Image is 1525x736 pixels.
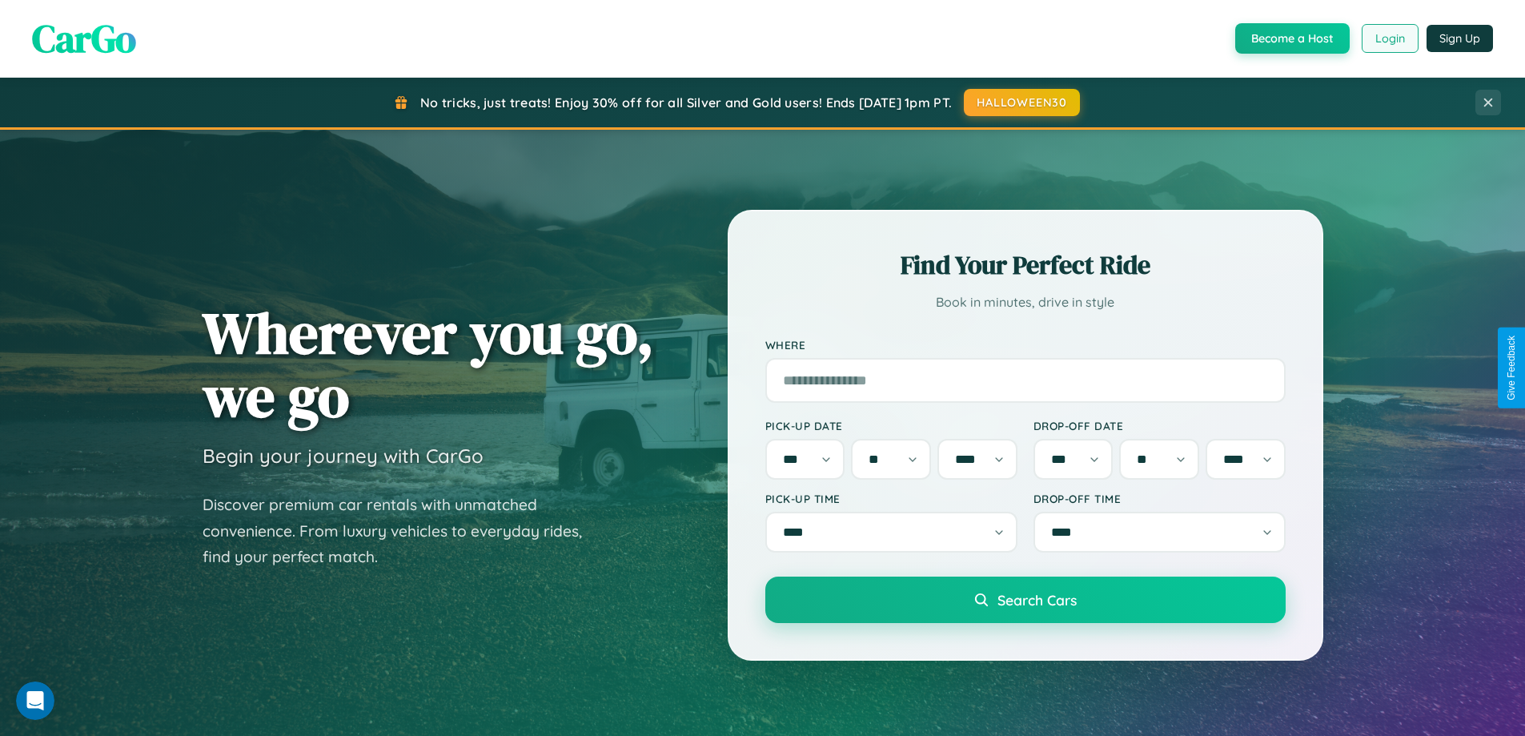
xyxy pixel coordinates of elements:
[964,89,1080,116] button: HALLOWEEN30
[765,492,1017,505] label: Pick-up Time
[765,419,1017,432] label: Pick-up Date
[420,95,952,111] span: No tricks, just treats! Enjoy 30% off for all Silver and Gold users! Ends [DATE] 1pm PT.
[203,301,654,428] h1: Wherever you go, we go
[1362,24,1419,53] button: Login
[32,12,136,65] span: CarGo
[203,444,484,468] h3: Begin your journey with CarGo
[1506,336,1517,400] div: Give Feedback
[1033,419,1286,432] label: Drop-off Date
[997,591,1077,609] span: Search Cars
[765,577,1286,623] button: Search Cars
[765,338,1286,352] label: Where
[765,247,1286,283] h2: Find Your Perfect Ride
[1033,492,1286,505] label: Drop-off Time
[765,291,1286,314] p: Book in minutes, drive in style
[203,492,603,570] p: Discover premium car rentals with unmatched convenience. From luxury vehicles to everyday rides, ...
[16,682,54,720] iframe: Intercom live chat
[1235,23,1350,54] button: Become a Host
[1427,25,1493,52] button: Sign Up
